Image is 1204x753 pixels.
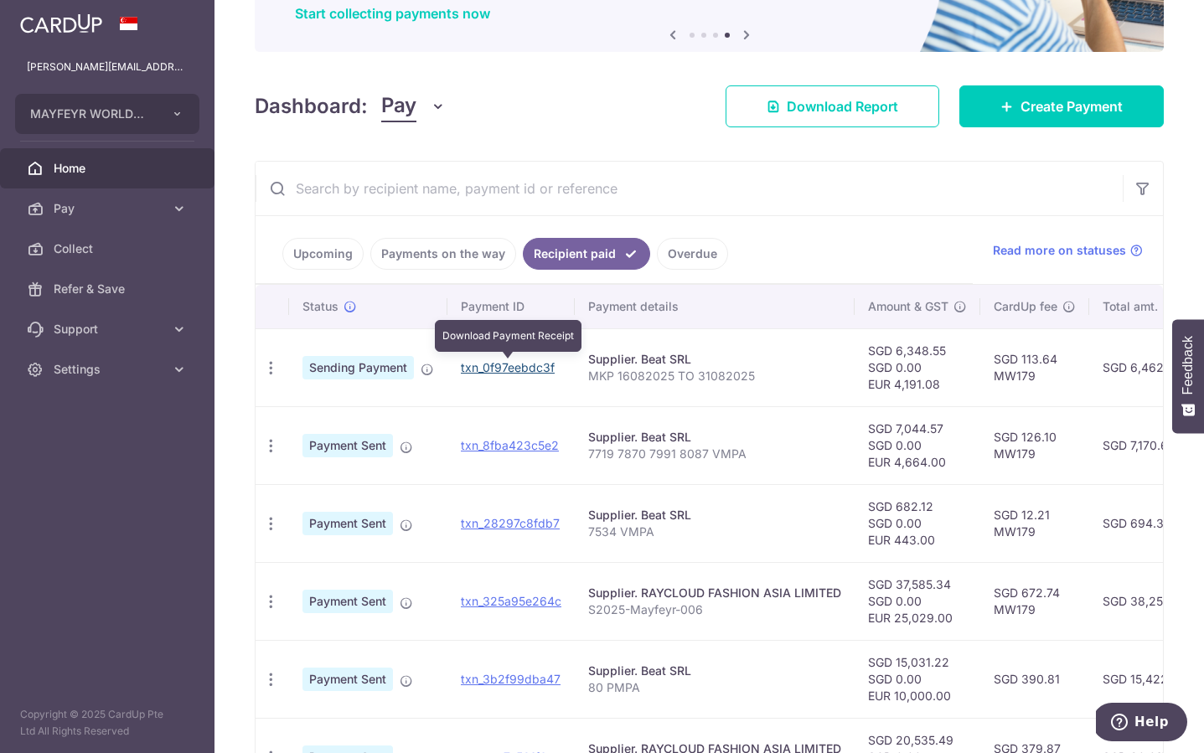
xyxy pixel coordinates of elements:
a: txn_28297c8fdb7 [461,516,560,530]
span: Support [54,321,164,338]
td: SGD 37,585.34 SGD 0.00 EUR 25,029.00 [855,562,980,640]
a: Create Payment [959,85,1164,127]
a: Payments on the way [370,238,516,270]
span: Status [302,298,338,315]
td: SGD 12.21 MW179 [980,484,1089,562]
td: SGD 694.33 [1089,484,1202,562]
span: Payment Sent [302,590,393,613]
span: MAYFEYR WORLDWIDE PTE. LTD. [30,106,154,122]
a: txn_0f97eebdc3f [461,360,555,374]
a: Download Report [726,85,939,127]
span: Pay [54,200,164,217]
span: Total amt. [1103,298,1158,315]
td: SGD 15,422.03 [1089,640,1202,718]
div: Supplier. Beat SRL [588,507,841,523]
span: Payment Sent [302,512,393,535]
span: Create Payment [1021,96,1123,116]
a: Overdue [657,238,728,270]
p: 80 PMPA [588,679,841,696]
div: Supplier. Beat SRL [588,429,841,446]
td: SGD 682.12 SGD 0.00 EUR 443.00 [855,484,980,562]
span: CardUp fee [994,298,1057,315]
span: Payment Sent [302,668,393,691]
p: 7719 7870 7991 8087 VMPA [588,446,841,462]
p: S2025-Mayfeyr-006 [588,601,841,618]
td: SGD 6,348.55 SGD 0.00 EUR 4,191.08 [855,328,980,406]
span: Settings [54,361,164,378]
span: Sending Payment [302,356,414,379]
a: Start collecting payments now [295,5,490,22]
span: Home [54,160,164,177]
img: CardUp [20,13,102,34]
span: Collect [54,240,164,257]
a: Recipient paid [523,238,650,270]
span: Download Report [787,96,898,116]
h4: Dashboard: [255,91,368,121]
span: Refer & Save [54,281,164,297]
td: SGD 15,031.22 SGD 0.00 EUR 10,000.00 [855,640,980,718]
iframe: Opens a widget where you can find more information [1096,703,1187,745]
button: Feedback - Show survey [1172,319,1204,433]
td: SGD 672.74 MW179 [980,562,1089,640]
td: SGD 113.64 MW179 [980,328,1089,406]
a: Upcoming [282,238,364,270]
button: MAYFEYR WORLDWIDE PTE. LTD. [15,94,199,134]
a: txn_325a95e264c [461,594,561,608]
span: Payment Sent [302,434,393,457]
span: Pay [381,90,416,122]
a: txn_3b2f99dba47 [461,672,561,686]
a: txn_8fba423c5e2 [461,438,559,452]
td: SGD 38,258.08 [1089,562,1202,640]
div: Download Payment Receipt [435,320,581,352]
td: SGD 6,462.19 [1089,328,1202,406]
div: Supplier. Beat SRL [588,663,841,679]
span: Feedback [1181,336,1196,395]
td: SGD 126.10 MW179 [980,406,1089,484]
input: Search by recipient name, payment id or reference [256,162,1123,215]
div: Supplier. RAYCLOUD FASHION ASIA LIMITED [588,585,841,601]
button: Pay [381,90,446,122]
div: Supplier. Beat SRL [588,351,841,368]
th: Payment ID [447,285,575,328]
a: Read more on statuses [993,242,1143,259]
p: MKP 16082025 TO 31082025 [588,368,841,384]
th: Payment details [575,285,855,328]
td: SGD 7,044.57 SGD 0.00 EUR 4,664.00 [855,406,980,484]
td: SGD 390.81 [980,640,1089,718]
p: 7534 VMPA [588,523,841,540]
p: [PERSON_NAME][EMAIL_ADDRESS][DOMAIN_NAME] [27,59,188,75]
span: Amount & GST [868,298,948,315]
span: Read more on statuses [993,242,1126,259]
td: SGD 7,170.67 [1089,406,1202,484]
